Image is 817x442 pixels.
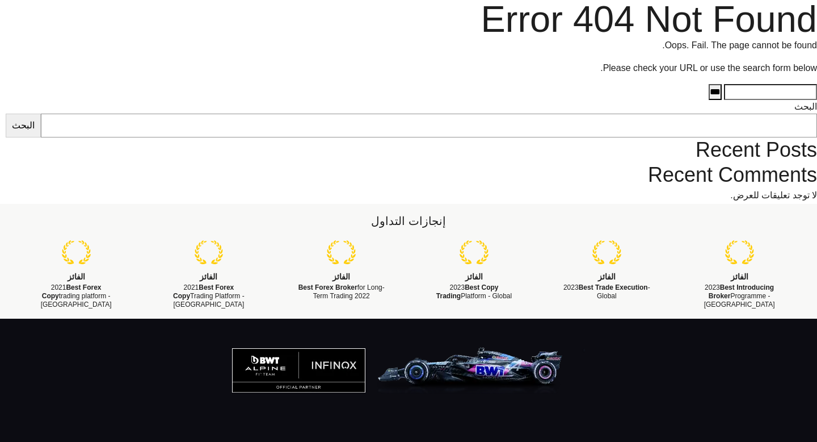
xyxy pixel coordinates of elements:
[200,272,217,281] strong: الفائز
[465,272,483,281] strong: الفائز
[731,272,748,281] strong: الفائز
[332,272,350,281] strong: الفائز
[173,283,234,300] strong: Best Forex Copy
[431,283,518,301] p: 2023 Platform - Global
[6,114,41,137] button: البحث
[298,283,385,301] p: for Long-Term Trading 2022
[436,283,499,300] strong: Best Copy Trading
[598,272,616,281] strong: الفائز
[696,283,783,310] p: 2023 Programme - [GEOGRAPHIC_DATA]
[563,283,650,301] p: 2023 - Global
[579,283,648,291] strong: Best Trade Execution
[68,272,85,281] strong: الفائز
[42,283,102,300] strong: Best Forex Copy
[794,102,817,111] label: البحث
[298,283,357,291] strong: Best Forex Broker
[165,283,252,310] p: 2021 Trading Platform - [GEOGRAPHIC_DATA]
[11,213,806,229] h2: إنجازات التداول
[32,283,120,310] p: 2021 trading platform - [GEOGRAPHIC_DATA]
[709,283,774,300] strong: Best Introducing Broker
